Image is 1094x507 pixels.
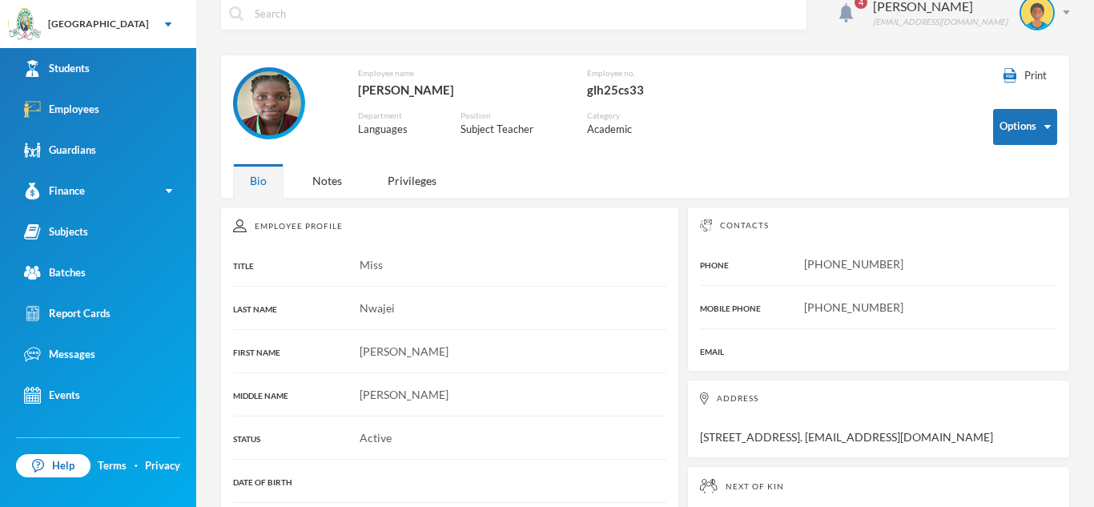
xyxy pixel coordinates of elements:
[16,454,90,478] a: Help
[358,122,436,138] div: Languages
[804,300,903,314] span: [PHONE_NUMBER]
[587,110,661,122] div: Category
[360,258,383,272] span: Miss
[804,257,903,271] span: [PHONE_NUMBER]
[993,67,1057,85] button: Print
[135,458,138,474] div: ·
[24,60,90,77] div: Students
[700,479,1057,493] div: Next of Kin
[371,163,453,198] div: Privileges
[461,122,562,138] div: Subject Teacher
[587,79,714,100] div: glh25cs33
[360,431,392,445] span: Active
[687,380,1070,458] div: [STREET_ADDRESS]. [EMAIL_ADDRESS][DOMAIN_NAME]
[700,347,724,356] span: EMAIL
[24,387,80,404] div: Events
[24,183,85,199] div: Finance
[24,101,99,118] div: Employees
[587,67,714,79] div: Employee no.
[98,458,127,474] a: Terms
[9,9,41,41] img: logo
[48,17,149,31] div: [GEOGRAPHIC_DATA]
[358,79,562,100] div: [PERSON_NAME]
[993,109,1057,145] button: Options
[360,388,448,401] span: [PERSON_NAME]
[145,458,180,474] a: Privacy
[461,110,562,122] div: Position
[24,142,96,159] div: Guardians
[233,477,292,487] span: DATE OF BIRTH
[700,219,1057,231] div: Contacts
[229,6,243,21] img: search
[360,301,395,315] span: Nwajei
[237,71,301,135] img: EMPLOYEE
[24,264,86,281] div: Batches
[24,223,88,240] div: Subjects
[296,163,359,198] div: Notes
[233,219,666,232] div: Employee Profile
[358,110,436,122] div: Department
[700,392,1057,404] div: Address
[233,163,284,198] div: Bio
[24,346,95,363] div: Messages
[360,344,448,358] span: [PERSON_NAME]
[587,122,661,138] div: Academic
[24,305,111,322] div: Report Cards
[873,16,1008,28] div: [EMAIL_ADDRESS][DOMAIN_NAME]
[358,67,562,79] div: Employee name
